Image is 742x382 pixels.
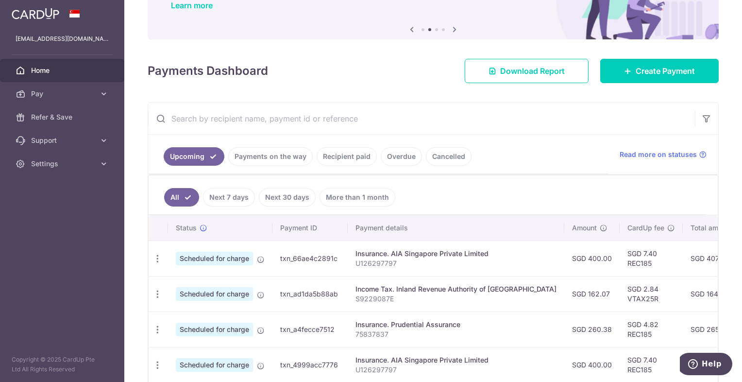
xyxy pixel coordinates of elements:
a: Next 7 days [203,188,255,207]
td: txn_a4fecce7512 [272,312,348,347]
td: SGD 265.20 [683,312,741,347]
div: Insurance. Prudential Assurance [355,320,556,330]
td: SGD 260.38 [564,312,620,347]
span: Support [31,136,95,145]
input: Search by recipient name, payment id or reference [148,103,695,134]
p: U126297797 [355,259,556,268]
a: Upcoming [164,147,224,166]
a: Create Payment [600,59,719,83]
th: Payment details [348,215,564,241]
span: Total amt. [691,223,723,233]
td: SGD 7.40 REC185 [620,241,683,276]
div: Insurance. AIA Singapore Private Limited [355,249,556,259]
td: SGD 2.84 VTAX25R [620,276,683,312]
span: Refer & Save [31,112,95,122]
td: SGD 164.91 [683,276,741,312]
td: txn_66ae4c2891c [272,241,348,276]
p: [EMAIL_ADDRESS][DOMAIN_NAME] [16,34,109,44]
p: U126297797 [355,365,556,375]
a: Download Report [465,59,589,83]
span: Create Payment [636,65,695,77]
span: Read more on statuses [620,150,697,159]
td: txn_ad1da5b88ab [272,276,348,312]
div: Insurance. AIA Singapore Private Limited [355,355,556,365]
span: Status [176,223,197,233]
h4: Payments Dashboard [148,62,268,80]
span: Home [31,66,95,75]
a: Overdue [381,147,422,166]
div: Income Tax. Inland Revenue Authority of [GEOGRAPHIC_DATA] [355,284,556,294]
a: All [164,188,199,207]
span: CardUp fee [627,223,664,233]
span: Scheduled for charge [176,252,253,265]
a: Read more on statuses [620,150,707,159]
p: S9229087E [355,294,556,304]
a: Payments on the way [228,147,313,166]
td: SGD 407.40 [683,241,741,276]
span: Scheduled for charge [176,287,253,301]
td: SGD 162.07 [564,276,620,312]
iframe: Opens a widget where you can find more information [680,353,732,377]
a: Next 30 days [259,188,316,207]
a: Learn more [171,0,213,10]
th: Payment ID [272,215,348,241]
span: Settings [31,159,95,169]
td: SGD 4.82 REC185 [620,312,683,347]
span: Scheduled for charge [176,323,253,336]
span: Amount [572,223,597,233]
td: SGD 400.00 [564,241,620,276]
span: Scheduled for charge [176,358,253,372]
a: More than 1 month [320,188,395,207]
span: Pay [31,89,95,99]
a: Cancelled [426,147,472,166]
a: Recipient paid [317,147,377,166]
img: CardUp [12,8,59,19]
p: 75837837 [355,330,556,339]
span: Download Report [500,65,565,77]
